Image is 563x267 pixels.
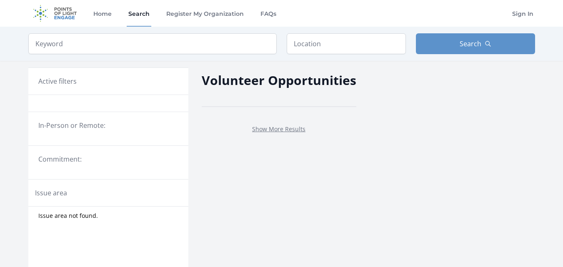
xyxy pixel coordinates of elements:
[287,33,406,54] input: Location
[35,188,67,198] legend: Issue area
[28,33,277,54] input: Keyword
[202,71,356,90] h2: Volunteer Opportunities
[252,125,305,133] a: Show More Results
[38,76,77,86] h3: Active filters
[38,120,178,130] legend: In-Person or Remote:
[416,33,535,54] button: Search
[38,154,178,164] legend: Commitment:
[38,212,98,220] span: Issue area not found.
[460,39,481,49] span: Search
